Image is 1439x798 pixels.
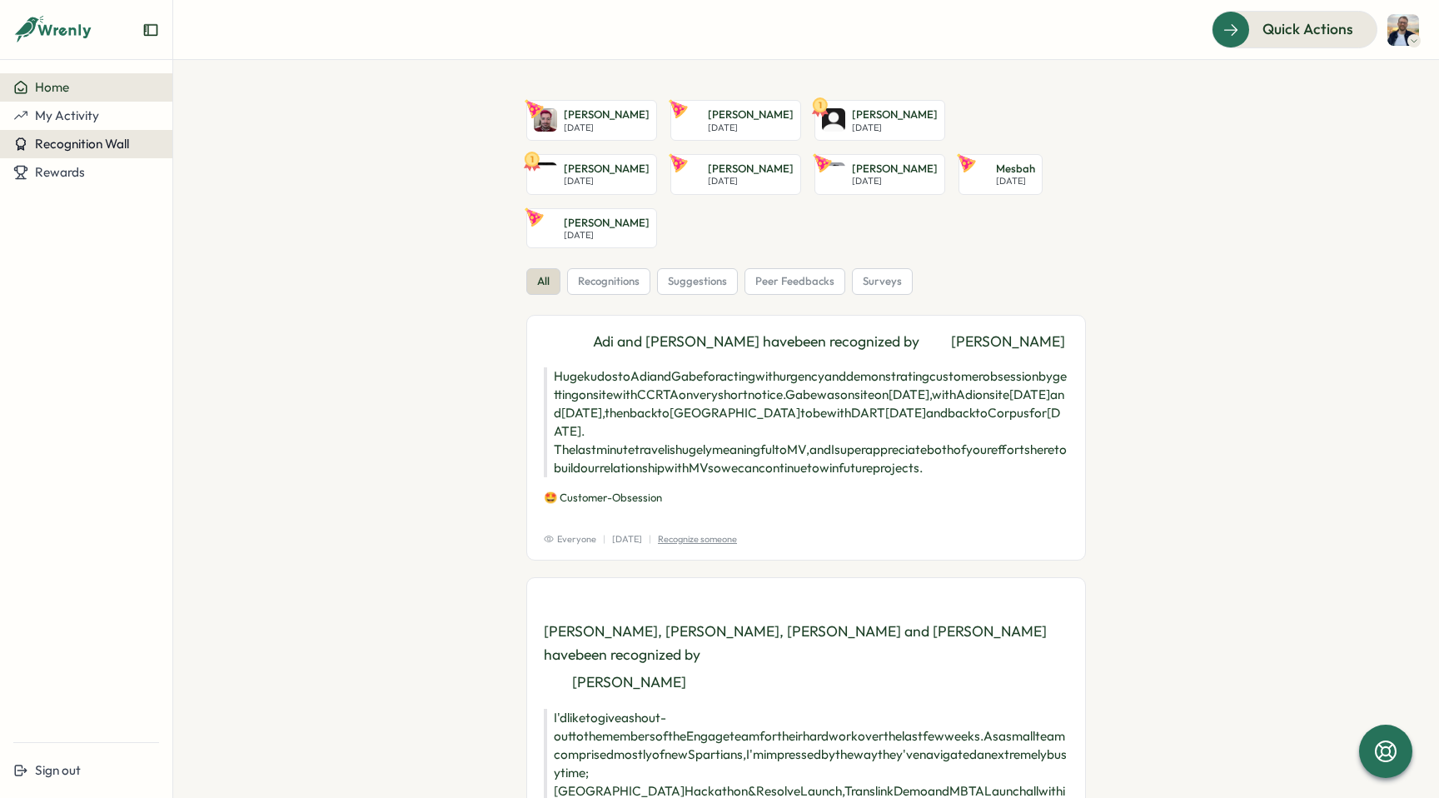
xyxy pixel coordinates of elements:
span: Sign out [35,762,81,778]
img: Vishal Reddy [822,162,845,186]
button: Expand sidebar [142,22,159,38]
img: Michelle Wan [606,750,631,775]
p: [DATE] [852,122,938,133]
a: Vishal Reddy[PERSON_NAME][DATE] [814,154,945,195]
p: [PERSON_NAME] [564,107,650,122]
span: My Activity [35,107,99,123]
img: Adi Reddy [544,329,569,354]
button: Quick Actions [1212,11,1377,47]
img: Adam Sandstrom [534,217,557,240]
a: Jerome Mayaud[PERSON_NAME][DATE] [670,154,801,195]
p: 🤩 Customer-Obsession [544,491,1068,506]
span: peer feedbacks [755,274,834,289]
text: 1 [530,152,534,164]
text: 1 [819,99,822,111]
p: [DATE] [996,176,1035,187]
span: Quick Actions [1262,18,1353,40]
img: Fran Martinez [534,162,557,186]
img: Ryan Powell [678,108,701,132]
img: Mesbah [966,162,989,186]
p: [PERSON_NAME] [708,107,794,122]
img: Emma Fricker [923,329,948,354]
a: Adam Sandstrom[PERSON_NAME][DATE] [526,208,657,249]
p: [DATE] [564,230,650,241]
img: Pat Gregory [544,750,569,775]
p: | [603,691,605,705]
img: Recognition Image [544,519,784,677]
span: recognitions [578,274,640,289]
p: | [649,691,651,705]
div: Adi and [PERSON_NAME] have been recognized by [544,329,1068,354]
span: Recognition Wall [35,136,129,152]
img: Bryce McLachlan [534,108,557,132]
p: Recognize someone [658,691,737,705]
img: Jacqueline Misling [565,750,590,775]
p: [DATE] [612,691,642,705]
p: [DATE] [708,122,794,133]
img: Jerome Mayaud [678,162,701,186]
span: suggestions [668,274,727,289]
p: [DATE] [564,176,650,187]
a: 1Andrey Rodriguez[PERSON_NAME][DATE] [814,100,945,141]
a: 1Fran Martinez[PERSON_NAME][DATE] [526,154,657,195]
span: Everyone [544,691,596,705]
p: [PERSON_NAME] [852,107,938,122]
p: [DATE] [564,122,650,133]
a: Ryan Powell[PERSON_NAME][DATE] [670,100,801,141]
img: Jacob Madrid [585,750,610,775]
a: MesbahMesbah[DATE] [959,154,1043,195]
span: surveys [863,274,902,289]
span: Rewards [35,164,85,180]
p: Huge kudos to Adi and Gabe for acting with urgency and demonstrating customer obsession by gettin... [544,367,1068,477]
p: Mesbah [996,162,1035,177]
p: [PERSON_NAME] [564,216,650,231]
p: [PERSON_NAME] [852,162,938,177]
img: Gabriel Hasser [565,329,590,354]
img: Andrey Rodriguez [822,108,845,132]
p: [PERSON_NAME] [564,162,650,177]
p: [DATE] [852,176,938,187]
span: Home [35,79,69,95]
div: [PERSON_NAME] [923,329,1065,354]
p: [PERSON_NAME] [708,162,794,177]
a: Bryce McLachlan[PERSON_NAME][DATE] [526,100,657,141]
span: all [537,274,550,289]
img: Ben Laval [1387,14,1419,46]
p: [DATE] [708,176,794,187]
